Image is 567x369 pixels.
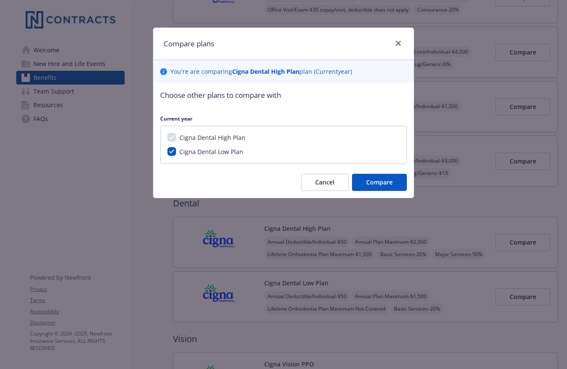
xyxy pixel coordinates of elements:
a: close [393,38,403,48]
span: Cigna Dental Low Plan [179,148,243,156]
h1: Compare plans [164,38,214,49]
span: Cancel [315,178,334,186]
button: Compare [352,174,407,191]
button: Cancel [301,174,349,191]
p: You ' re are comparing plan ( Current year) [170,67,352,76]
b: Cigna Dental High Plan [232,67,299,76]
span: Compare [366,178,393,186]
p: Choose other plans to compare with [160,90,407,101]
p: Current year [160,115,407,122]
span: Cigna Dental High Plan [179,133,245,142]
